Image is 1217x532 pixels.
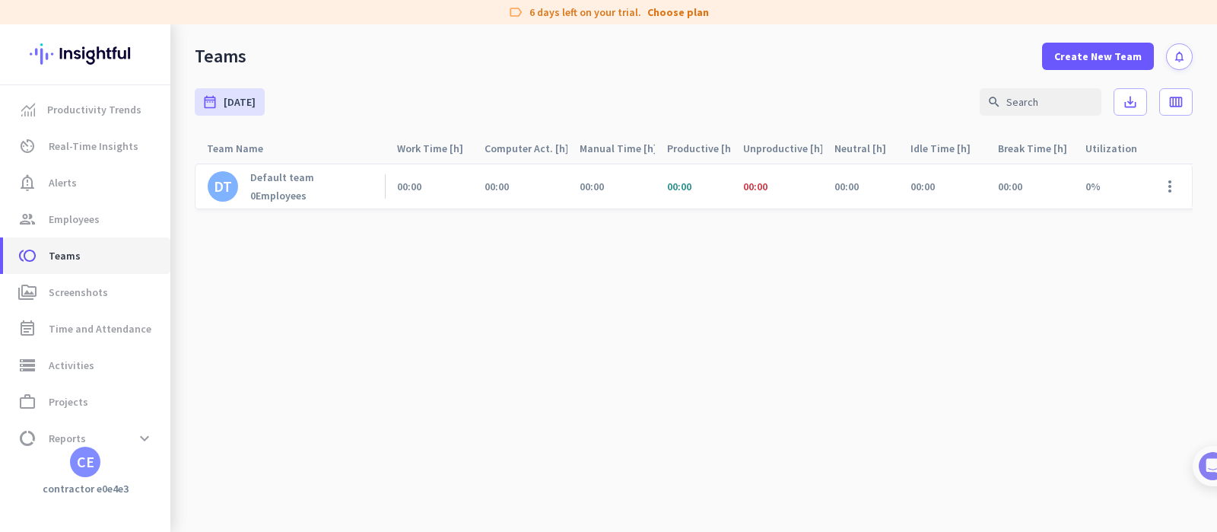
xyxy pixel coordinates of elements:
[834,180,859,193] span: 00:00
[49,137,138,155] span: Real-Time Insights
[131,425,158,452] button: expand_more
[3,91,170,128] a: menu-itemProductivity Trends
[3,384,170,420] a: work_outlineProjects
[49,210,100,228] span: Employees
[207,138,281,159] div: Team Name
[18,210,37,228] i: group
[18,174,37,192] i: notification_important
[3,164,170,201] a: notification_importantAlerts
[250,170,314,184] p: Default team
[49,429,86,448] span: Reports
[202,94,218,110] i: date_range
[910,180,935,193] span: 00:00
[18,283,37,301] i: perm_media
[1114,88,1147,116] button: save_alt
[743,180,767,193] span: 00:00
[647,5,709,20] a: Choose plan
[3,311,170,347] a: event_noteTime and Attendance
[1042,43,1154,70] button: Create New Team
[18,320,37,338] i: event_note
[987,95,1001,109] i: search
[195,45,246,68] div: Teams
[3,274,170,311] a: perm_mediaScreenshots
[49,247,81,265] span: Teams
[910,138,986,159] div: Idle Time [h]
[49,356,94,374] span: Activities
[49,174,77,192] span: Alerts
[1054,49,1142,64] span: Create New Team
[1152,168,1188,205] button: more_vert
[250,189,256,202] b: 0
[3,128,170,164] a: av_timerReal-Time Insights
[580,180,604,193] span: 00:00
[667,138,731,159] div: Productive [h]
[580,138,655,159] div: Manual Time [h]
[224,94,256,110] span: [DATE]
[508,5,523,20] i: label
[1073,164,1161,209] div: 0%
[3,237,170,274] a: tollTeams
[18,393,37,411] i: work_outline
[980,88,1101,116] input: Search
[998,180,1022,193] div: 00:00
[397,138,472,159] div: Work Time [h]
[49,320,151,338] span: Time and Attendance
[18,356,37,374] i: storage
[30,24,141,84] img: Insightful logo
[208,170,314,202] a: DTDefault team0Employees
[667,180,691,193] span: 00:00
[1085,138,1155,159] div: Utilization
[21,103,35,116] img: menu-item
[214,179,232,194] div: DT
[1159,88,1193,116] button: calendar_view_week
[3,201,170,237] a: groupEmployees
[49,393,88,411] span: Projects
[77,454,94,470] div: CE
[834,138,898,159] div: Neutral [h]
[743,138,822,159] div: Unproductive [h]
[998,138,1073,159] div: Break Time [h]
[47,100,141,119] span: Productivity Trends
[485,180,509,193] span: 00:00
[250,189,314,202] div: Employees
[18,429,37,448] i: data_usage
[18,247,37,265] i: toll
[18,137,37,155] i: av_timer
[1123,94,1138,110] i: save_alt
[1168,94,1184,110] i: calendar_view_week
[49,283,108,301] span: Screenshots
[1173,50,1186,63] i: notifications
[3,347,170,384] a: storageActivities
[1166,43,1193,70] button: notifications
[397,180,421,193] span: 00:00
[485,138,567,159] div: Computer Act. [h]
[3,420,170,457] a: data_usageReportsexpand_more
